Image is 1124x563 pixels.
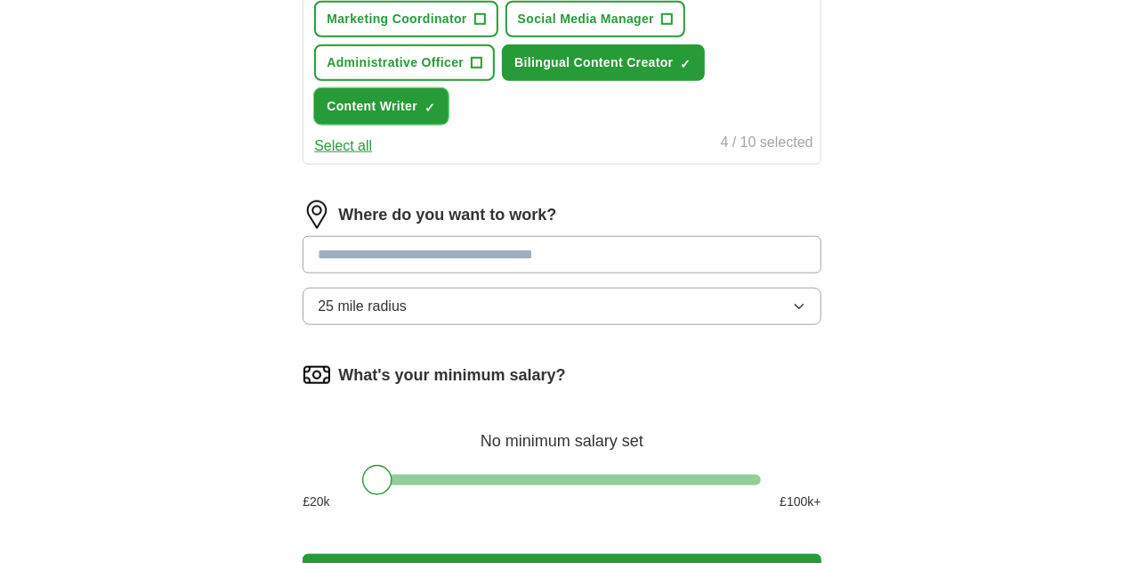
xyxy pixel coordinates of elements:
[303,200,331,229] img: location.png
[425,101,435,115] span: ✓
[318,296,407,317] span: 25 mile radius
[303,411,821,453] div: No minimum salary set
[303,288,821,325] button: 25 mile radius
[505,1,685,37] button: Social Media Manager
[338,363,565,388] label: What's your minimum salary?
[338,203,556,227] label: Where do you want to work?
[303,493,329,511] span: £ 20 k
[518,10,654,29] span: Social Media Manager
[327,97,417,116] span: Content Writer
[314,135,372,157] button: Select all
[780,493,821,511] span: £ 100 k+
[502,45,704,81] button: Bilingual Content Creator✓
[514,53,673,72] span: Bilingual Content Creator
[314,88,449,125] button: Content Writer✓
[721,132,813,157] div: 4 / 10 selected
[681,57,691,71] span: ✓
[303,361,331,389] img: salary.png
[327,53,464,72] span: Administrative Officer
[314,45,495,81] button: Administrative Officer
[314,1,497,37] button: Marketing Coordinator
[327,10,466,29] span: Marketing Coordinator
